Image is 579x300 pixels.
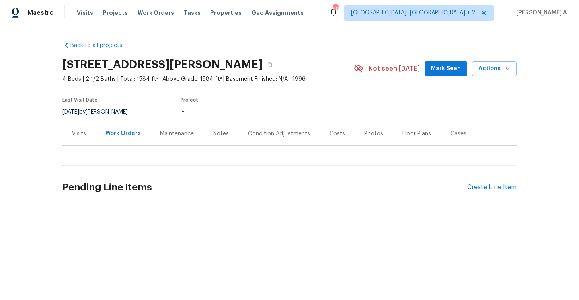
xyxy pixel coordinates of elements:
span: Geo Assignments [251,9,304,17]
div: Photos [364,130,383,138]
h2: [STREET_ADDRESS][PERSON_NAME] [62,61,263,69]
button: Copy Address [263,57,277,72]
div: Condition Adjustments [248,130,310,138]
span: Work Orders [138,9,174,17]
div: Notes [213,130,229,138]
div: Floor Plans [402,130,431,138]
span: [PERSON_NAME] A [513,9,567,17]
div: Visits [72,130,86,138]
span: Tasks [184,10,201,16]
span: Visits [77,9,93,17]
span: Project [181,98,198,102]
div: Maintenance [160,130,194,138]
span: [GEOGRAPHIC_DATA], [GEOGRAPHIC_DATA] + 2 [351,9,475,17]
div: 88 [333,5,338,13]
div: Costs [329,130,345,138]
div: Create Line Item [467,184,517,191]
div: Cases [450,130,466,138]
span: Not seen [DATE] [368,65,420,73]
h2: Pending Line Items [62,169,467,206]
div: ... [181,107,335,113]
button: Actions [472,61,517,76]
span: Projects [103,9,128,17]
a: Back to all projects [62,41,140,49]
div: Work Orders [105,129,141,137]
span: Last Visit Date [62,98,98,102]
span: Actions [478,64,510,74]
span: Properties [210,9,242,17]
span: Maestro [27,9,54,17]
button: Mark Seen [425,61,467,76]
span: [DATE] [62,109,79,115]
div: by [PERSON_NAME] [62,107,138,117]
span: 4 Beds | 2 1/2 Baths | Total: 1584 ft² | Above Grade: 1584 ft² | Basement Finished: N/A | 1996 [62,75,354,83]
span: Mark Seen [431,64,461,74]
